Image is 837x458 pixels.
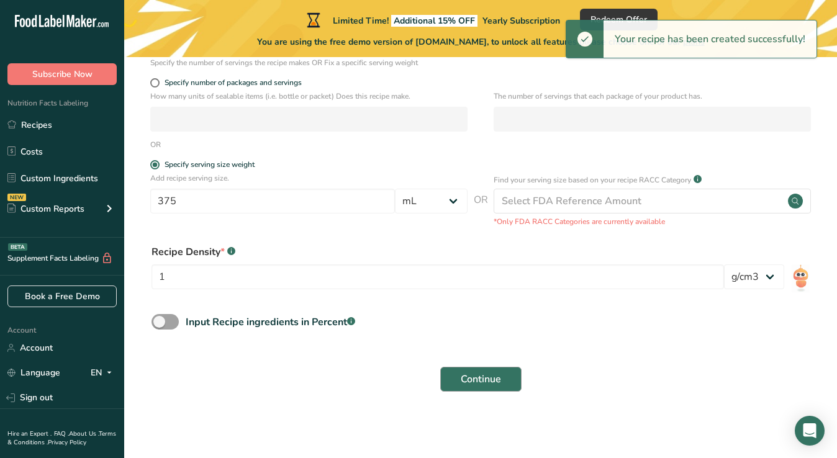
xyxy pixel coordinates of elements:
div: Recipe Density [152,245,724,259]
span: Redeem Offer [590,13,647,26]
span: Yearly Subscription [482,15,560,27]
div: Your recipe has been created successfully! [604,20,817,58]
a: Hire an Expert . [7,429,52,438]
p: *Only FDA RACC Categories are currently available [494,216,811,227]
a: FAQ . [54,429,69,438]
div: Open Intercom Messenger [795,416,825,446]
div: BETA [8,243,27,251]
input: Type your density here [152,264,724,289]
div: Limited Time! [304,12,560,27]
p: The number of servings that each package of your product has. [494,91,811,102]
a: Privacy Policy [48,438,86,447]
button: Redeem Offer [580,9,658,30]
div: NEW [7,194,26,201]
span: Subscribe Now [32,68,93,81]
img: ai-bot.1dcbe71.gif [792,264,810,292]
a: About Us . [69,429,99,438]
a: Language [7,362,60,384]
p: Find your serving size based on your recipe RACC Category [494,174,691,186]
span: Specify number of packages and servings [160,78,302,88]
a: Book a Free Demo [7,285,117,307]
div: EN [91,366,117,380]
span: OR [474,192,488,227]
p: Add recipe serving size. [150,173,468,184]
span: You are using the free demo version of [DOMAIN_NAME], to unlock all features please choose one of... [257,35,705,48]
span: Continue [461,372,501,387]
div: Specify the number of servings the recipe makes OR Fix a specific serving weight [150,57,468,68]
button: Continue [440,367,522,392]
p: How many units of sealable items (i.e. bottle or packet) Does this recipe make. [150,91,468,102]
span: Additional 15% OFF [391,15,477,27]
div: Custom Reports [7,202,84,215]
div: OR [150,139,161,150]
button: Subscribe Now [7,63,117,85]
div: Select FDA Reference Amount [502,194,641,209]
div: Specify serving size weight [165,160,255,169]
input: Type your serving size here [150,189,395,213]
a: Terms & Conditions . [7,429,116,447]
div: Input Recipe ingredients in Percent [186,315,355,330]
